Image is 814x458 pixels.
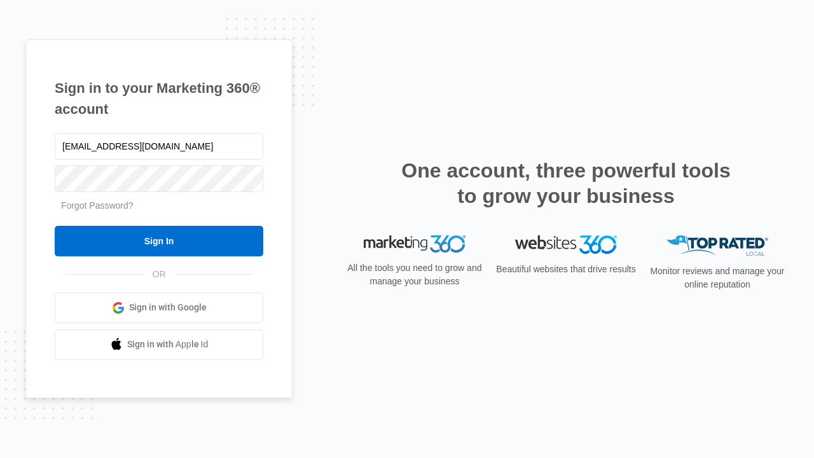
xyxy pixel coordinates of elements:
[55,133,263,160] input: Email
[666,235,768,256] img: Top Rated Local
[144,268,175,281] span: OR
[129,301,207,314] span: Sign in with Google
[515,235,617,254] img: Websites 360
[397,158,735,209] h2: One account, three powerful tools to grow your business
[364,235,466,253] img: Marketing 360
[55,78,263,120] h1: Sign in to your Marketing 360® account
[127,338,209,351] span: Sign in with Apple Id
[495,263,637,276] p: Beautiful websites that drive results
[55,330,263,360] a: Sign in with Apple Id
[55,293,263,323] a: Sign in with Google
[55,226,263,256] input: Sign In
[646,265,789,291] p: Monitor reviews and manage your online reputation
[61,200,134,211] a: Forgot Password?
[343,261,486,288] p: All the tools you need to grow and manage your business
